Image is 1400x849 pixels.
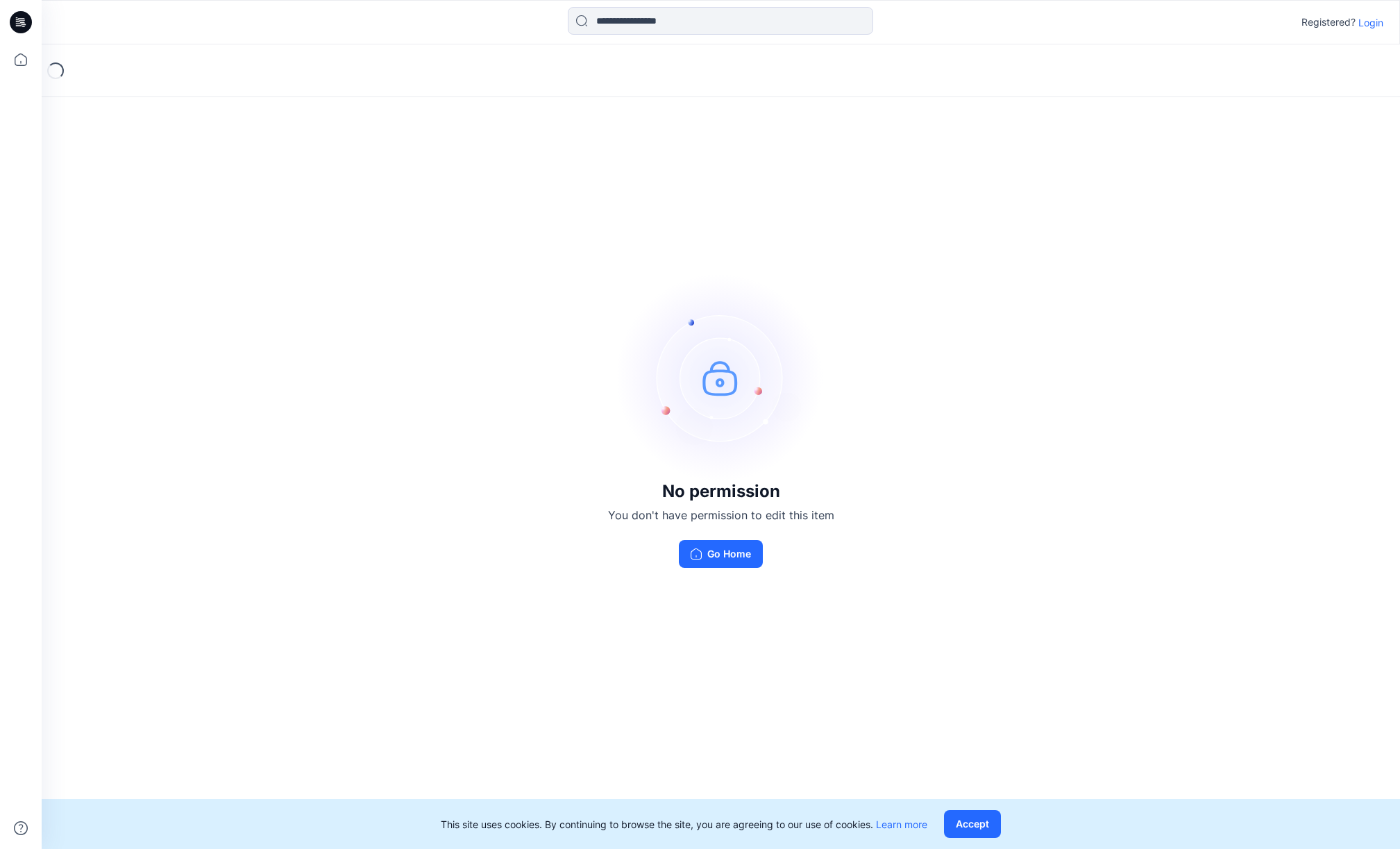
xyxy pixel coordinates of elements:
button: Accept [944,810,1001,838]
p: Login [1358,15,1383,30]
p: You don't have permission to edit this item [608,507,834,523]
a: Learn more [876,818,927,830]
img: no-perm.svg [617,274,825,482]
p: This site uses cookies. By continuing to browse the site, you are agreeing to our use of cookies. [441,817,927,832]
button: Go Home [679,540,763,568]
p: Registered? [1301,14,1356,31]
h3: No permission [608,482,834,501]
